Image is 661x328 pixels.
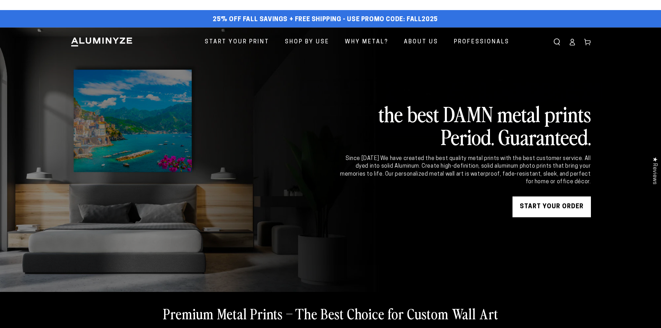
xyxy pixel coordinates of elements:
[512,196,591,217] a: START YOUR Order
[213,16,438,24] span: 25% off FALL Savings + Free Shipping - Use Promo Code: FALL2025
[404,37,438,47] span: About Us
[200,33,274,51] a: Start Your Print
[345,37,388,47] span: Why Metal?
[549,34,565,50] summary: Search our site
[449,33,515,51] a: Professionals
[205,37,269,47] span: Start Your Print
[339,155,591,186] div: Since [DATE] We have created the best quality metal prints with the best customer service. All dy...
[399,33,443,51] a: About Us
[340,33,393,51] a: Why Metal?
[70,37,133,47] img: Aluminyze
[280,33,334,51] a: Shop By Use
[163,304,498,322] h2: Premium Metal Prints – The Best Choice for Custom Wall Art
[648,151,661,190] div: Click to open Judge.me floating reviews tab
[285,37,329,47] span: Shop By Use
[339,102,591,148] h2: the best DAMN metal prints Period. Guaranteed.
[454,37,509,47] span: Professionals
